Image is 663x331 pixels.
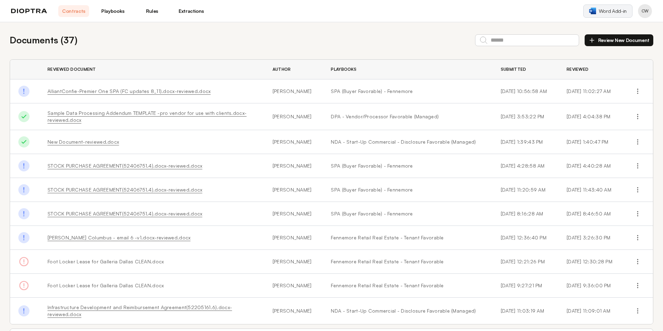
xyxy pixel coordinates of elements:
td: [DATE] 8:16:28 AM [492,202,558,226]
td: [DATE] 9:36:00 PM [558,274,624,298]
img: word [589,8,596,14]
a: STOCK PURCHASE AGREEMENT(52406751.4).docx-reviewed.docx [48,187,202,193]
a: SPA (Buyer Favorable) - Fennemore [331,162,484,169]
td: [DATE] 12:30:28 PM [558,250,624,274]
a: SPA (Buyer Favorable) - Fennemore [331,210,484,217]
td: [DATE] 10:56:58 AM [492,79,558,103]
td: [DATE] 4:04:38 PM [558,103,624,130]
td: [PERSON_NAME] [264,103,323,130]
span: Foot Locker Lease for Galleria Dallas CLEAN.docx [48,258,164,264]
td: [DATE] 1:40:47 PM [558,130,624,154]
td: [PERSON_NAME] [264,226,323,250]
a: Infrastructure Development and Reimbursement Agreement(52205161.6).docx-reviewed.docx [48,304,232,317]
td: [DATE] 11:02:27 AM [558,79,624,103]
img: logo [11,9,47,14]
img: Done [18,232,29,243]
td: [DATE] 4:28:58 AM [492,154,558,178]
span: Word Add-in [599,8,627,15]
button: Profile menu [638,4,652,18]
a: Fennemore Retail Real Estate - Tenant Favorable [331,258,484,265]
td: [PERSON_NAME] [264,250,323,274]
td: [PERSON_NAME] [264,79,323,103]
span: Foot Locker Lease for Galleria Dallas CLEAN.docx [48,282,164,288]
td: [PERSON_NAME] [264,130,323,154]
a: Fennemore Retail Real Estate - Tenant Favorable [331,234,484,241]
th: Playbooks [322,60,492,79]
td: [DATE] 11:03:19 AM [492,298,558,324]
img: Done [18,136,29,147]
img: Done [18,86,29,97]
a: Playbooks [97,5,128,17]
a: Word Add-in [583,5,632,18]
td: [DATE] 3:26:30 PM [558,226,624,250]
img: Done [18,160,29,171]
td: [DATE] 9:27:21 PM [492,274,558,298]
img: Done [18,184,29,195]
td: [DATE] 1:39:43 PM [492,130,558,154]
a: Rules [137,5,167,17]
a: SPA (Buyer Favorable) - Fennemore [331,186,484,193]
a: NDA - Start-Up Commercial - Disclosure Favorable (Managed) [331,307,484,314]
th: Author [264,60,323,79]
td: [PERSON_NAME] [264,154,323,178]
a: DPA - Vendor/Processor Favorable (Managed) [331,113,484,120]
td: [PERSON_NAME] [264,298,323,324]
a: Extractions [176,5,207,17]
td: [DATE] 12:21:26 PM [492,250,558,274]
td: [DATE] 3:53:22 PM [492,103,558,130]
td: [DATE] 12:36:40 PM [492,226,558,250]
a: AlliantConfie-Premier One SPA (FC updates 8_11).docx-reviewed.docx [48,88,210,94]
td: [DATE] 11:09:01 AM [558,298,624,324]
img: Done [18,305,29,316]
th: Submitted [492,60,558,79]
th: Reviewed [558,60,624,79]
td: [DATE] 4:40:28 AM [558,154,624,178]
button: Review New Document [585,34,653,46]
a: SPA (Buyer Favorable) - Fennemore [331,88,484,95]
td: [DATE] 11:43:40 AM [558,178,624,202]
a: NDA - Start-Up Commercial - Disclosure Favorable (Managed) [331,138,484,145]
a: STOCK PURCHASE AGREEMENT(52406751.4).docx-reviewed.docx [48,163,202,169]
a: Sample Data Processing Addendum TEMPLATE -pro vendor for use with clients.docx-reviewed.docx [48,110,247,123]
a: [PERSON_NAME] Columbus - email 6 -v1.docx-reviewed.docx [48,235,190,240]
td: [PERSON_NAME] [264,202,323,226]
a: New Document-reviewed.docx [48,139,119,145]
img: Done [18,208,29,219]
a: Fennemore Retail Real Estate - Tenant Favorable [331,282,484,289]
a: Contracts [58,5,89,17]
a: STOCK PURCHASE AGREEMENT(52406751.4).docx-reviewed.docx [48,211,202,217]
th: Reviewed Document [39,60,264,79]
td: [DATE] 8:46:50 AM [558,202,624,226]
td: [DATE] 11:20:59 AM [492,178,558,202]
h2: Documents ( 37 ) [10,33,77,47]
img: Done [18,111,29,122]
td: [PERSON_NAME] [264,274,323,298]
td: [PERSON_NAME] [264,178,323,202]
